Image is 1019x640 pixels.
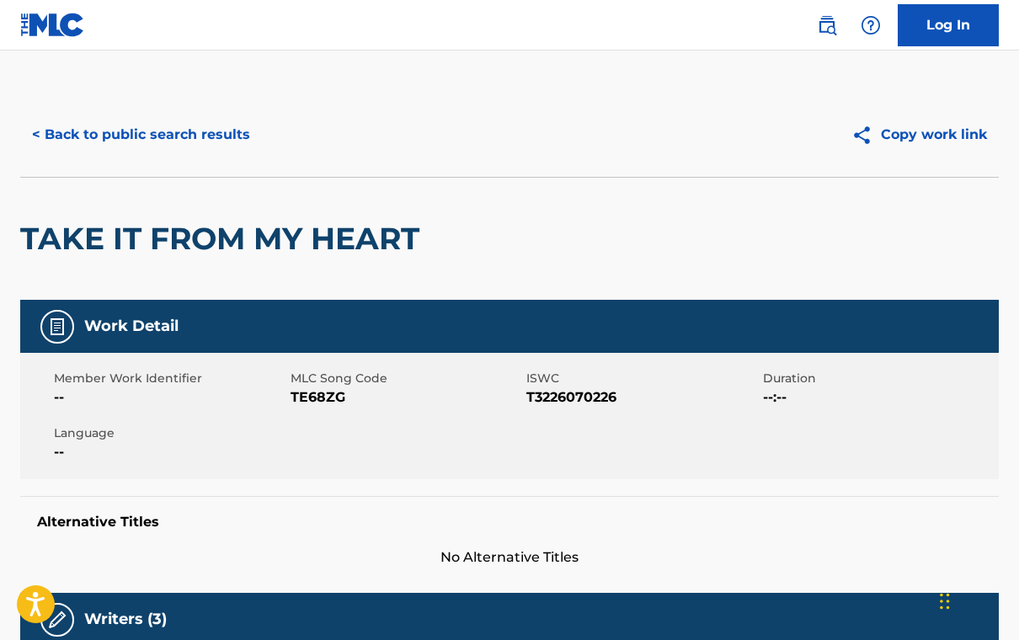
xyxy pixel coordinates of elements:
[20,13,85,37] img: MLC Logo
[84,317,179,336] h5: Work Detail
[54,424,286,442] span: Language
[54,442,286,462] span: --
[20,220,428,258] h2: TAKE IT FROM MY HEART
[810,8,844,42] a: Public Search
[20,114,262,156] button: < Back to public search results
[851,125,881,146] img: Copy work link
[54,370,286,387] span: Member Work Identifier
[526,370,759,387] span: ISWC
[763,387,995,408] span: --:--
[291,370,523,387] span: MLC Song Code
[861,15,881,35] img: help
[817,15,837,35] img: search
[840,114,999,156] button: Copy work link
[940,576,950,627] div: Drag
[763,370,995,387] span: Duration
[84,610,167,629] h5: Writers (3)
[291,387,523,408] span: TE68ZG
[47,610,67,630] img: Writers
[854,8,888,42] div: Help
[935,559,1019,640] iframe: Chat Widget
[526,387,759,408] span: T3226070226
[898,4,999,46] a: Log In
[37,514,982,531] h5: Alternative Titles
[54,387,286,408] span: --
[20,547,999,568] span: No Alternative Titles
[47,317,67,337] img: Work Detail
